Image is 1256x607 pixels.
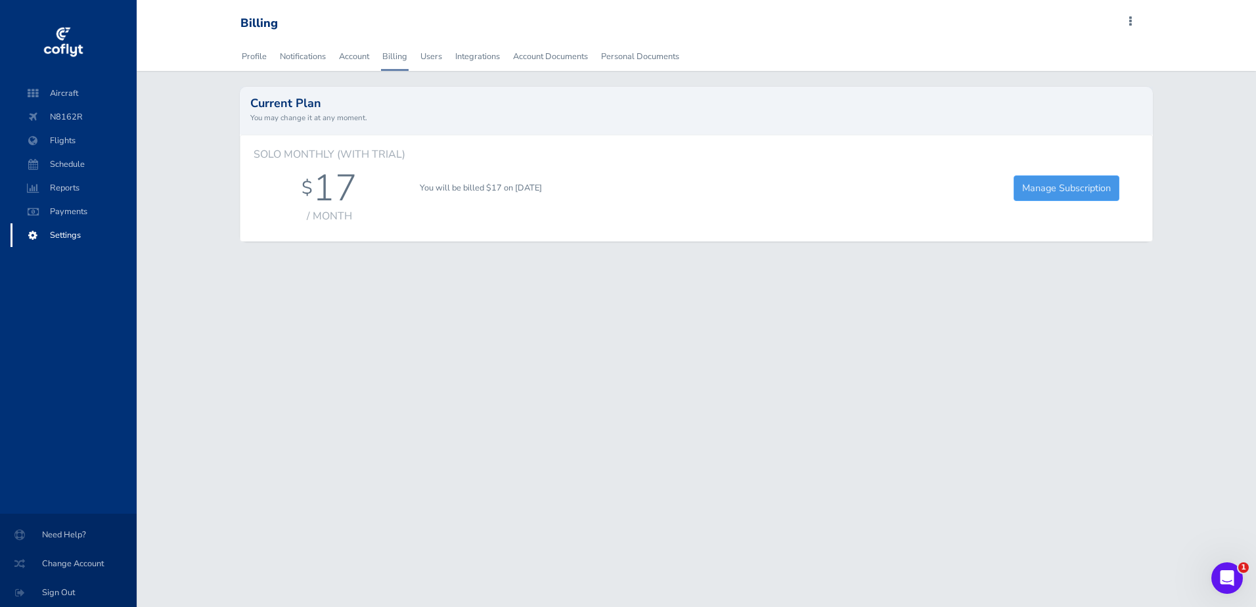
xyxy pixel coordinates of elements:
[24,200,123,223] span: Payments
[254,210,405,223] div: / month
[381,42,409,71] a: Billing
[279,42,327,71] a: Notifications
[250,97,1142,109] h2: Current Plan
[41,23,85,62] img: coflyt logo
[454,42,501,71] a: Integrations
[24,105,123,129] span: N8162R
[313,166,357,210] div: 17
[24,152,123,176] span: Schedule
[254,148,405,161] h6: Solo Monthly (with Trial)
[1211,562,1243,594] iframe: Intercom live chat
[512,42,589,71] a: Account Documents
[24,129,123,152] span: Flights
[240,16,278,31] div: Billing
[250,112,1142,124] small: You may change it at any moment.
[1014,175,1119,201] a: Manage Subscription
[24,81,123,105] span: Aircraft
[16,552,121,575] span: Change Account
[420,181,994,194] p: You will be billed $17 on [DATE]
[24,176,123,200] span: Reports
[302,177,313,200] div: $
[1238,562,1249,573] span: 1
[419,42,443,71] a: Users
[240,42,268,71] a: Profile
[338,42,370,71] a: Account
[600,42,681,71] a: Personal Documents
[16,581,121,604] span: Sign Out
[24,223,123,247] span: Settings
[16,523,121,547] span: Need Help?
